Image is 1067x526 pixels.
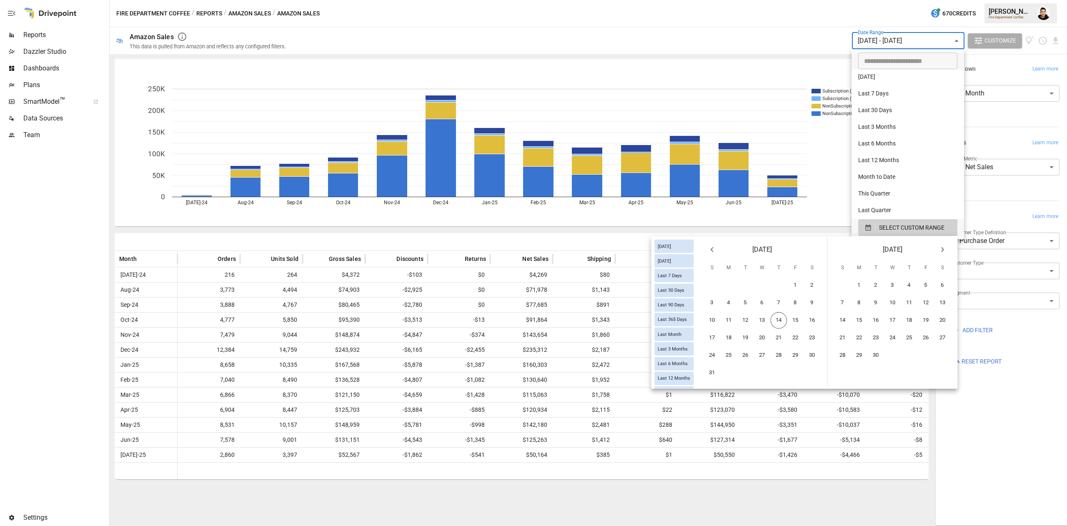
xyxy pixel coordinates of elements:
[858,219,957,236] button: SELECT CUSTOM RANGE
[754,312,771,329] button: 13
[654,386,694,400] div: Last Year
[934,330,951,346] button: 27
[721,312,737,329] button: 11
[654,371,694,385] div: Last 12 Months
[851,330,868,346] button: 22
[654,361,691,366] span: Last 6 Months
[654,298,694,311] div: Last 90 Days
[787,277,804,294] button: 1
[752,244,772,255] span: [DATE]
[704,312,721,329] button: 10
[852,136,964,153] li: Last 6 Months
[738,260,753,276] span: Tuesday
[852,169,964,186] li: Month to Date
[804,312,821,329] button: 16
[754,347,771,364] button: 27
[654,328,694,341] div: Last Month
[704,365,721,381] button: 31
[868,312,884,329] button: 16
[834,295,851,311] button: 7
[654,376,694,381] span: Last 12 Months
[918,277,934,294] button: 5
[884,312,901,329] button: 17
[851,347,868,364] button: 29
[721,347,737,364] button: 25
[934,295,951,311] button: 13
[868,347,884,364] button: 30
[654,283,694,297] div: Last 30 Days
[721,295,737,311] button: 4
[834,330,851,346] button: 21
[901,295,918,311] button: 11
[654,240,694,253] div: [DATE]
[721,330,737,346] button: 18
[804,330,821,346] button: 23
[771,260,786,276] span: Thursday
[771,347,787,364] button: 28
[852,186,964,203] li: This Quarter
[654,342,694,356] div: Last 3 Months
[852,203,964,219] li: Last Quarter
[934,241,951,258] button: Next month
[704,260,719,276] span: Sunday
[787,295,804,311] button: 8
[901,277,918,294] button: 4
[901,312,918,329] button: 18
[918,312,934,329] button: 19
[654,346,691,351] span: Last 3 Months
[737,312,754,329] button: 12
[787,312,804,329] button: 15
[654,302,688,308] span: Last 90 Days
[885,260,900,276] span: Wednesday
[754,330,771,346] button: 20
[851,277,868,294] button: 1
[771,330,787,346] button: 21
[935,260,950,276] span: Saturday
[654,243,674,249] span: [DATE]
[704,330,721,346] button: 17
[804,295,821,311] button: 9
[704,347,721,364] button: 24
[868,260,883,276] span: Tuesday
[754,260,769,276] span: Wednesday
[852,103,964,119] li: Last 30 Days
[654,258,674,263] span: [DATE]
[788,260,803,276] span: Friday
[883,244,902,255] span: [DATE]
[902,260,917,276] span: Thursday
[654,273,685,278] span: Last 7 Days
[771,312,787,329] button: 14
[804,277,821,294] button: 2
[884,295,901,311] button: 10
[737,330,754,346] button: 19
[852,119,964,136] li: Last 3 Months
[721,260,736,276] span: Monday
[879,223,944,233] span: SELECT CUSTOM RANGE
[654,313,694,326] div: Last 365 Days
[654,254,694,268] div: [DATE]
[868,277,884,294] button: 2
[851,295,868,311] button: 8
[654,269,694,282] div: Last 7 Days
[704,295,721,311] button: 3
[868,330,884,346] button: 23
[918,260,933,276] span: Friday
[654,288,688,293] span: Last 30 Days
[737,347,754,364] button: 26
[901,330,918,346] button: 25
[804,347,821,364] button: 30
[654,331,685,337] span: Last Month
[852,69,964,86] li: [DATE]
[804,260,819,276] span: Saturday
[918,330,934,346] button: 26
[851,312,868,329] button: 15
[787,330,804,346] button: 22
[918,295,934,311] button: 12
[787,347,804,364] button: 29
[852,153,964,169] li: Last 12 Months
[834,312,851,329] button: 14
[771,295,787,311] button: 7
[754,295,771,311] button: 6
[852,86,964,103] li: Last 7 Days
[834,347,851,364] button: 28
